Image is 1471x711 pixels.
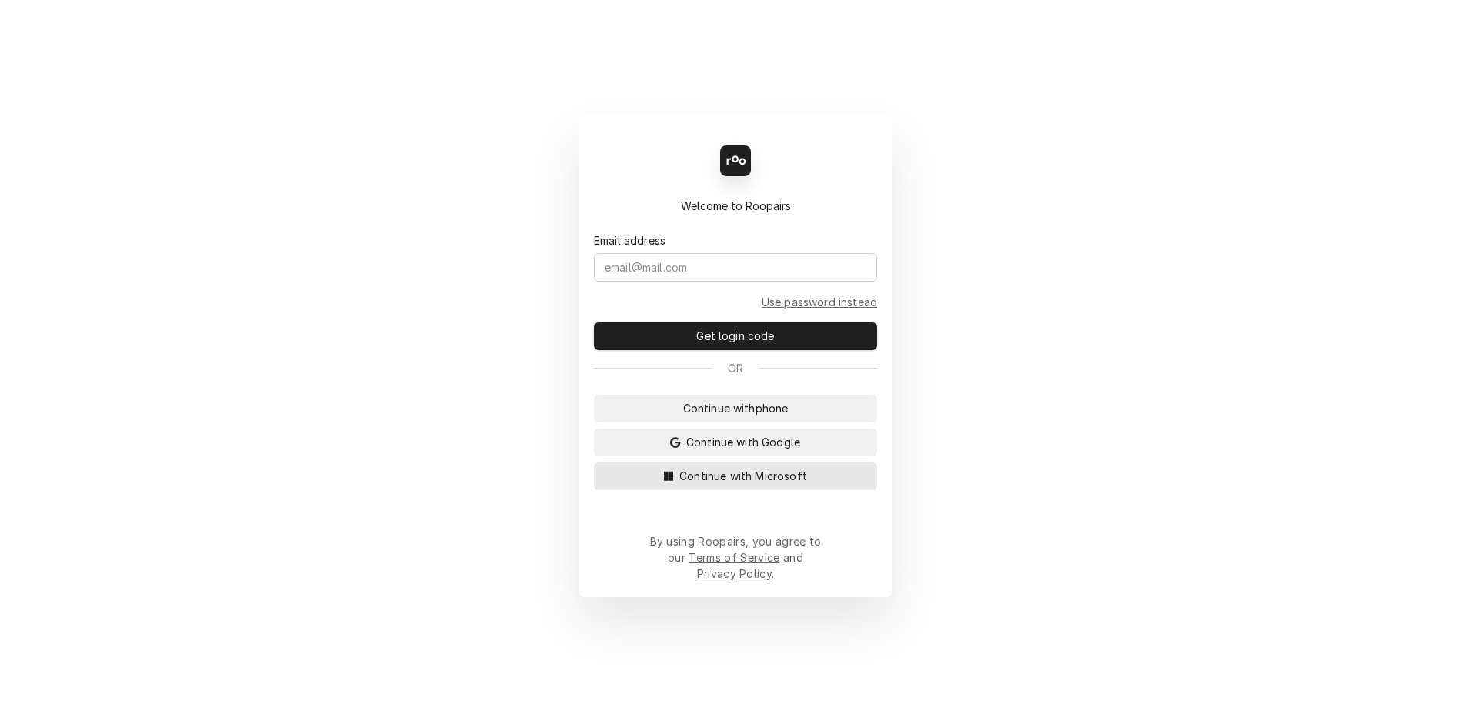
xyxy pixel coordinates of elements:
[594,198,877,214] div: Welcome to Roopairs
[594,232,665,249] label: Email address
[676,468,810,484] span: Continue with Microsoft
[693,328,777,344] span: Get login code
[689,551,779,564] a: Terms of Service
[683,434,803,450] span: Continue with Google
[762,294,877,310] a: Go to Email and password form
[697,567,772,580] a: Privacy Policy
[594,322,877,350] button: Get login code
[594,429,877,456] button: Continue with Google
[594,395,877,422] button: Continue withphone
[594,360,877,376] div: Or
[594,253,877,282] input: email@mail.com
[594,462,877,490] button: Continue with Microsoft
[680,400,792,416] span: Continue with phone
[649,533,822,582] div: By using Roopairs, you agree to our and .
